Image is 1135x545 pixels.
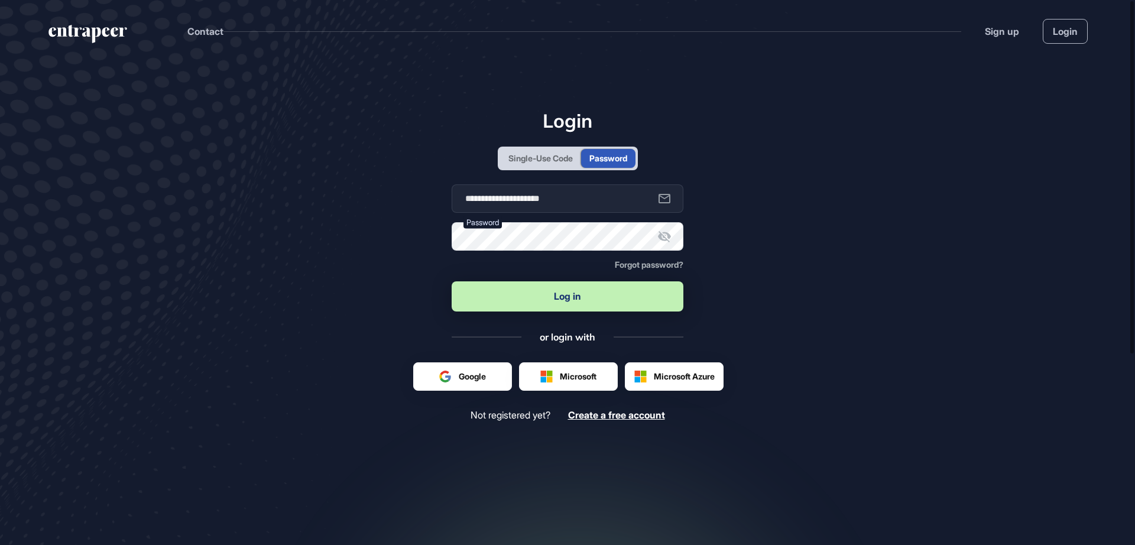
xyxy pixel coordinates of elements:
a: Forgot password? [615,260,683,270]
span: Create a free account [568,409,665,421]
div: or login with [540,330,595,343]
span: Forgot password? [615,259,683,270]
a: Login [1043,19,1088,44]
div: Password [589,152,627,164]
div: Single-Use Code [508,152,573,164]
button: Log in [452,281,683,312]
h1: Login [452,109,683,132]
label: Password [463,216,502,228]
a: Create a free account [568,410,665,421]
button: Contact [187,24,223,39]
a: entrapeer-logo [47,25,128,47]
a: Sign up [985,24,1019,38]
span: Not registered yet? [471,410,550,421]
